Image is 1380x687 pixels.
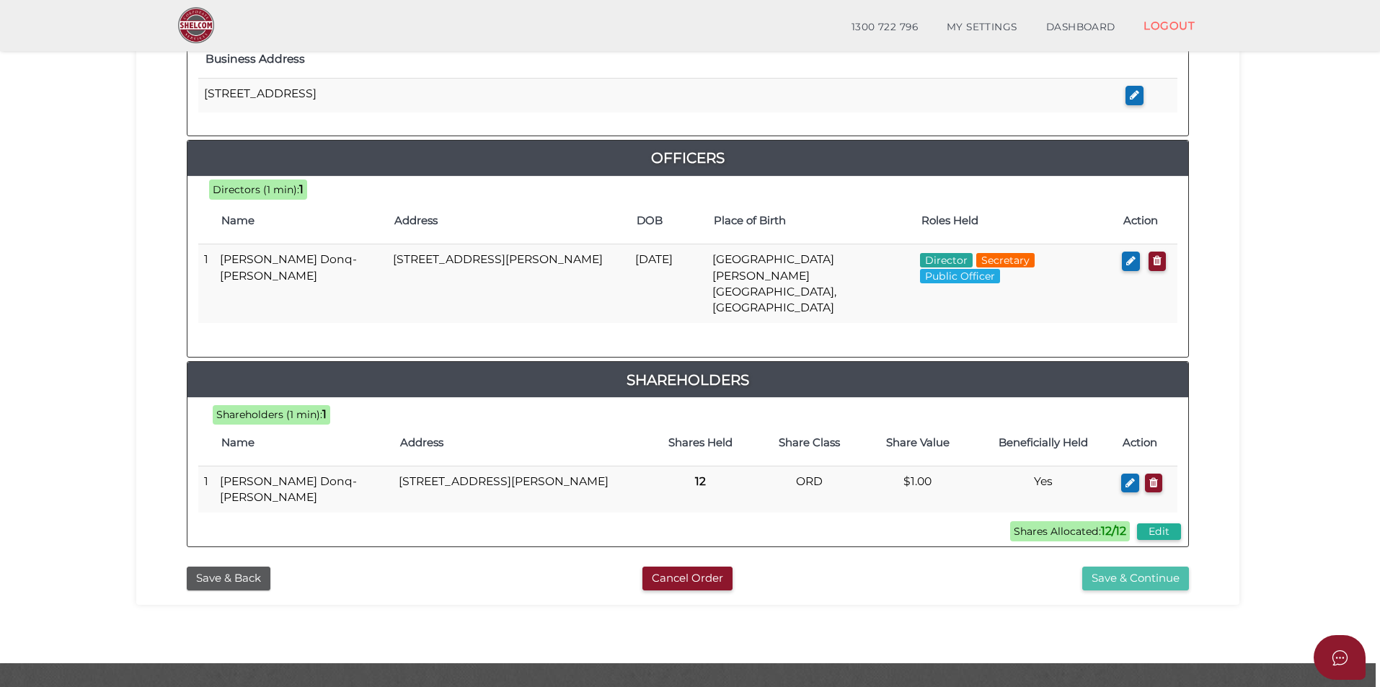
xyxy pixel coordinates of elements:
[1082,567,1189,590] button: Save & Continue
[864,466,972,513] td: $1.00
[642,567,733,590] button: Cancel Order
[921,215,1110,227] h4: Roles Held
[972,466,1115,513] td: Yes
[187,146,1188,169] a: Officers
[1137,523,1181,540] button: Edit
[932,13,1032,42] a: MY SETTINGS
[837,13,932,42] a: 1300 722 796
[198,466,214,513] td: 1
[1123,437,1170,449] h4: Action
[299,182,304,196] b: 1
[1032,13,1130,42] a: DASHBOARD
[393,466,645,513] td: [STREET_ADDRESS][PERSON_NAME]
[322,407,327,421] b: 1
[979,437,1108,449] h4: Beneficially Held
[221,215,380,227] h4: Name
[213,183,299,196] span: Directors (1 min):
[714,215,906,227] h4: Place of Birth
[629,244,707,324] td: [DATE]
[920,253,973,267] span: Director
[1314,635,1366,680] button: Open asap
[637,215,699,227] h4: DOB
[755,466,863,513] td: ORD
[976,253,1035,267] span: Secretary
[1101,524,1126,538] b: 12/12
[198,79,1120,112] td: [STREET_ADDRESS]
[1010,521,1130,541] span: Shares Allocated:
[1129,11,1209,40] a: LOGOUT
[221,437,386,449] h4: Name
[400,437,638,449] h4: Address
[653,437,748,449] h4: Shares Held
[216,408,322,421] span: Shareholders (1 min):
[394,215,622,227] h4: Address
[871,437,965,449] h4: Share Value
[707,244,914,324] td: [GEOGRAPHIC_DATA][PERSON_NAME][GEOGRAPHIC_DATA], [GEOGRAPHIC_DATA]
[762,437,856,449] h4: Share Class
[387,244,629,324] td: [STREET_ADDRESS][PERSON_NAME]
[187,368,1188,391] a: Shareholders
[187,567,270,590] button: Save & Back
[1123,215,1170,227] h4: Action
[920,269,1000,283] span: Public Officer
[695,474,706,488] b: 12
[214,466,393,513] td: [PERSON_NAME] Donq-[PERSON_NAME]
[198,244,214,324] td: 1
[198,40,1120,79] th: Business Address
[214,244,387,324] td: [PERSON_NAME] Donq-[PERSON_NAME]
